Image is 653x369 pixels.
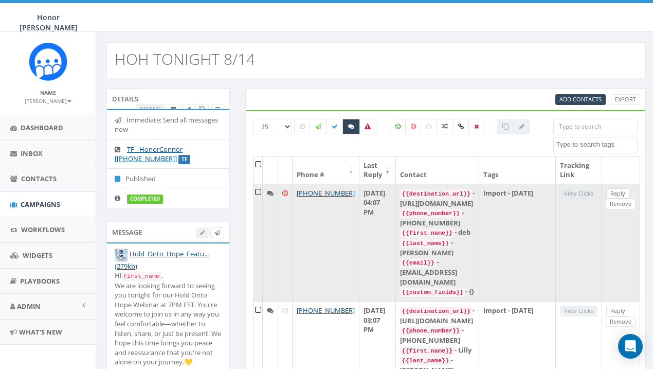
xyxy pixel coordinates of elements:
code: {{first_name}} [400,229,455,238]
a: [PHONE_NUMBER] [297,306,355,315]
a: Add Contacts [555,94,606,105]
label: Mixed [436,119,454,134]
span: Add Contacts [559,95,602,103]
img: Rally_Corp_Icon_1.png [29,42,67,81]
a: [PERSON_NAME] [25,96,71,105]
li: Immediate: Send all messages now [107,110,229,139]
span: Honor [PERSON_NAME] [20,12,78,32]
input: Type to search [553,119,638,134]
span: Edit Campaign Title [186,105,191,113]
h2: HOH TONIGHT 8/14 [115,50,255,67]
div: - [URL][DOMAIN_NAME] [400,306,475,325]
code: {{destination_url}} [400,189,473,199]
span: Campaigns [21,200,60,209]
textarea: Search [556,140,637,149]
code: {{last_name}} [400,239,451,248]
span: Send Test Message [214,229,220,236]
label: Removed [468,119,484,134]
span: CSV files only [559,95,602,103]
th: Phone #: activate to sort column ascending [293,156,359,184]
code: {{last_name}} [400,356,451,365]
td: Import - [DATE] [479,184,556,301]
code: {{first_name}} [400,346,455,356]
label: Pending [294,119,311,134]
label: Negative [405,119,422,134]
small: Name [40,89,56,96]
span: What's New [19,327,62,337]
i: Immediate: Send all messages now [115,117,126,124]
a: Hold_Onto_Hope_Featu... (279kb) [115,249,209,270]
a: Remove [606,317,636,327]
div: - [EMAIL_ADDRESS][DOMAIN_NAME] [400,257,475,287]
div: - [PERSON_NAME] [400,238,475,257]
div: - [PHONE_NUMBER] [400,325,475,345]
span: Dashboard [21,123,63,132]
a: Reply [606,306,629,317]
a: TF - HonorConnor [[PHONE_NUMBER]] [115,145,183,164]
td: [DATE] 04:07 PM [359,184,396,301]
code: first_name [121,272,161,281]
span: View Campaign Delivery Statistics [215,105,220,113]
div: Open Intercom Messenger [618,334,643,359]
label: completed [127,195,163,204]
label: Sending [310,119,327,134]
span: Admin [17,302,41,311]
code: {{phone_number}} [400,326,462,336]
a: Remove [606,199,636,209]
th: Last Reply: activate to sort column ascending [359,156,396,184]
div: - deb [400,227,475,238]
label: Positive [390,119,406,134]
code: {{phone_number}} [400,209,462,218]
div: Message [106,222,230,242]
label: Link Clicked [452,119,469,134]
span: Clone Campaign [199,105,205,113]
th: Tracking Link [556,156,602,184]
small: [PERSON_NAME] [25,97,71,104]
th: Tags [479,156,556,184]
span: Archive Campaign [171,105,176,113]
div: - Lilly [400,345,475,356]
span: Widgets [23,251,52,260]
code: {{custom_fields}} [400,288,465,297]
label: Delivered [326,119,343,134]
code: {{destination_url}} [400,307,473,316]
span: Workflows [21,225,65,234]
div: - {} [400,287,475,297]
div: - [URL][DOMAIN_NAME] [400,188,475,208]
div: Details [106,89,230,109]
span: Contacts [21,174,57,183]
label: Neutral [421,119,437,134]
div: - [PHONE_NUMBER] [400,208,475,227]
i: Published [115,175,125,182]
a: [PHONE_NUMBER] [297,188,355,198]
label: Bounced [359,119,376,134]
span: Inbox [21,149,43,158]
a: Reply [606,188,629,199]
th: Contact [396,156,479,184]
span: Playbooks [20,276,60,286]
a: Export [611,94,640,105]
code: {{email}} [400,258,437,268]
label: TF [178,155,190,164]
li: Published [107,168,229,189]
